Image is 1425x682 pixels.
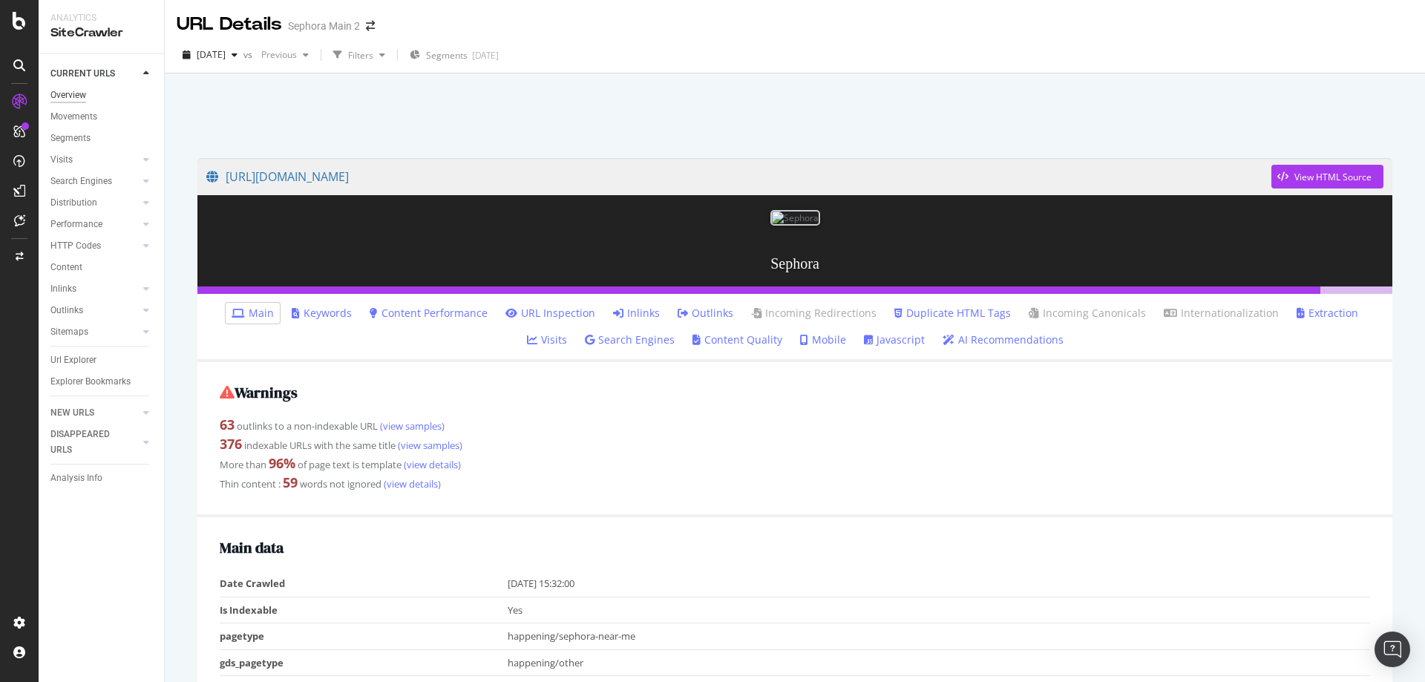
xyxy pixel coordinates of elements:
a: [URL][DOMAIN_NAME] [206,158,1271,195]
div: Search Engines [50,174,112,189]
div: Outlinks [50,303,83,318]
h2: Warnings [220,384,1370,401]
a: Explorer Bookmarks [50,374,154,390]
a: CURRENT URLS [50,66,139,82]
a: Inlinks [50,281,139,297]
span: Previous [255,48,297,61]
a: Main [232,306,274,321]
a: Content [50,260,154,275]
a: Mobile [800,332,846,347]
h2: Main data [220,540,1370,556]
a: Content Quality [692,332,782,347]
div: Content [50,260,82,275]
button: Previous [255,43,315,67]
strong: 63 [220,416,235,433]
button: Segments[DATE] [404,43,505,67]
a: Distribution [50,195,139,211]
div: outlinks to a non-indexable URL [220,416,1370,435]
a: Content Performance [370,306,488,321]
div: CURRENT URLS [50,66,115,82]
div: Open Intercom Messenger [1375,632,1410,667]
a: Overview [50,88,154,103]
img: Sephora [770,210,820,226]
a: Inlinks [613,306,660,321]
a: Analysis Info [50,470,154,486]
div: Url Explorer [50,353,96,368]
td: Yes [508,597,1371,623]
td: gds_pagetype [220,649,508,676]
div: indexable URLs with the same title [220,435,1370,454]
button: [DATE] [177,43,243,67]
div: arrow-right-arrow-left [366,21,375,31]
a: Visits [527,332,567,347]
div: Inlinks [50,281,76,297]
a: Internationalization [1164,306,1279,321]
div: SiteCrawler [50,24,152,42]
a: Sitemaps [50,324,139,340]
td: Is Indexable [220,597,508,623]
div: Analytics [50,12,152,24]
strong: 376 [220,435,242,453]
a: Javascript [864,332,925,347]
div: More than of page text is template [220,454,1370,473]
a: (view details) [381,477,441,491]
div: Segments [50,131,91,146]
div: Analysis Info [50,470,102,486]
div: [DATE] [472,49,499,62]
div: HTTP Codes [50,238,101,254]
a: HTTP Codes [50,238,139,254]
strong: 96 % [269,454,295,472]
a: Visits [50,152,139,168]
td: pagetype [220,623,508,650]
div: NEW URLS [50,405,94,421]
a: Duplicate HTML Tags [894,306,1011,321]
a: Incoming Canonicals [1029,306,1146,321]
div: Overview [50,88,86,103]
h3: Sephora [197,240,1392,286]
div: Performance [50,217,102,232]
a: (view samples) [396,439,462,452]
a: Performance [50,217,139,232]
div: Sephora Main 2 [288,19,360,33]
td: happening/sephora-near-me [508,623,1371,650]
div: View HTML Source [1294,171,1372,183]
a: Outlinks [50,303,139,318]
td: [DATE] 15:32:00 [508,571,1371,597]
a: Keywords [292,306,352,321]
td: happening/other [508,649,1371,676]
a: URL Inspection [505,306,595,321]
strong: 59 [283,473,298,491]
a: Url Explorer [50,353,154,368]
td: Date Crawled [220,571,508,597]
span: 2025 Sep. 5th [197,48,226,61]
a: Incoming Redirections [751,306,877,321]
a: Segments [50,131,154,146]
a: Search Engines [585,332,675,347]
a: Outlinks [678,306,733,321]
div: Explorer Bookmarks [50,374,131,390]
div: DISAPPEARED URLS [50,427,125,458]
div: Filters [348,49,373,62]
a: DISAPPEARED URLS [50,427,139,458]
div: URL Details [177,12,282,37]
div: Thin content : words not ignored [220,473,1370,493]
button: Filters [327,43,391,67]
a: (view details) [402,458,461,471]
div: Sitemaps [50,324,88,340]
a: AI Recommendations [943,332,1064,347]
div: Movements [50,109,97,125]
a: Extraction [1297,306,1358,321]
a: Search Engines [50,174,139,189]
a: Movements [50,109,154,125]
a: NEW URLS [50,405,139,421]
div: Visits [50,152,73,168]
a: (view samples) [378,419,445,433]
span: vs [243,48,255,61]
button: View HTML Source [1271,165,1383,188]
span: Segments [426,49,468,62]
div: Distribution [50,195,97,211]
